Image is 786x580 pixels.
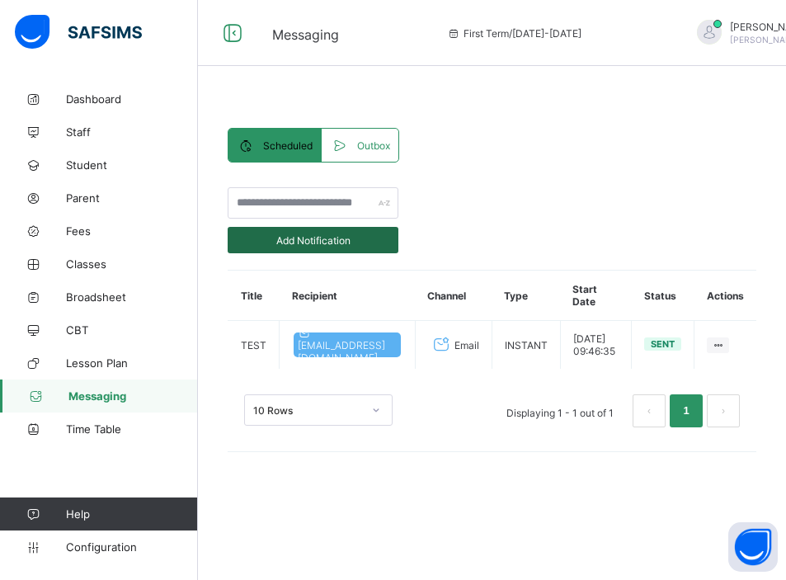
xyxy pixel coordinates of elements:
[633,394,666,427] li: 上一页
[66,92,198,106] span: Dashboard
[357,139,390,152] span: Outbox
[707,394,740,427] button: next page
[66,356,198,370] span: Lesson Plan
[66,158,198,172] span: Student
[66,540,197,554] span: Configuration
[66,290,198,304] span: Broadsheet
[728,522,778,572] button: Open asap
[253,404,362,417] div: 10 Rows
[670,394,703,427] li: 1
[633,394,666,427] button: prev page
[66,191,198,205] span: Parent
[66,323,198,337] span: CBT
[632,271,694,321] th: Status
[492,321,560,370] td: INSTANT
[560,321,632,370] td: [DATE] 09:46:35
[15,15,142,50] img: safsims
[66,224,198,238] span: Fees
[66,507,197,521] span: Help
[298,327,397,364] span: [EMAIL_ADDRESS][DOMAIN_NAME]
[707,394,740,427] li: 下一页
[66,422,198,436] span: Time Table
[272,26,339,43] span: Messaging
[678,400,694,422] a: 1
[240,234,386,247] span: Add Notification
[454,339,479,351] span: Email
[494,394,626,427] li: Displaying 1 - 1 out of 1
[694,271,756,321] th: Actions
[66,125,198,139] span: Staff
[66,257,198,271] span: Classes
[280,271,416,321] th: Recipient
[68,389,198,403] span: Messaging
[228,271,280,321] th: Title
[228,321,280,370] td: TEST
[560,271,632,321] th: Start Date
[651,338,675,350] span: Sent
[415,271,492,321] th: Channel
[447,27,581,40] span: session/term information
[492,271,560,321] th: Type
[263,139,313,152] span: Scheduled
[430,335,453,355] i: Email Channel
